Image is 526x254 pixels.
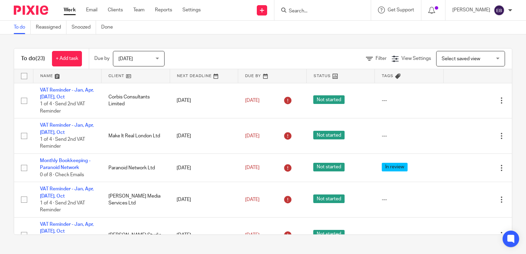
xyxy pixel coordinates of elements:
[108,7,123,13] a: Clients
[382,97,436,104] div: ---
[94,55,109,62] p: Due by
[118,56,133,61] span: [DATE]
[170,83,238,118] td: [DATE]
[401,56,431,61] span: View Settings
[133,7,145,13] a: Team
[40,137,85,149] span: 1 of 4 · Send 2nd VAT Reminder
[40,172,84,177] span: 0 of 8 · Check Emails
[245,134,260,138] span: [DATE]
[102,218,170,253] td: [PERSON_NAME] Studio
[52,51,82,66] a: + Add task
[382,163,408,171] span: In review
[102,118,170,154] td: Make It Real London Ltd
[245,233,260,237] span: [DATE]
[382,196,436,203] div: ---
[245,165,260,170] span: [DATE]
[155,7,172,13] a: Reports
[376,56,387,61] span: Filter
[101,21,118,34] a: Done
[382,133,436,139] div: ---
[35,56,45,61] span: (23)
[64,7,76,13] a: Work
[40,222,94,234] a: VAT Reminder - Jan, Apr, [DATE], Oct
[245,197,260,202] span: [DATE]
[36,21,66,34] a: Reassigned
[40,123,94,135] a: VAT Reminder - Jan, Apr, [DATE], Oct
[452,7,490,13] p: [PERSON_NAME]
[382,74,393,78] span: Tags
[102,182,170,218] td: [PERSON_NAME] Media Services Ltd
[72,21,96,34] a: Snoozed
[14,6,48,15] img: Pixie
[170,118,238,154] td: [DATE]
[313,163,345,171] span: Not started
[21,55,45,62] h1: To do
[170,154,238,182] td: [DATE]
[86,7,97,13] a: Email
[313,194,345,203] span: Not started
[494,5,505,16] img: svg%3E
[313,95,345,104] span: Not started
[442,56,480,61] span: Select saved view
[14,21,31,34] a: To do
[313,230,345,239] span: Not started
[170,218,238,253] td: [DATE]
[40,102,85,114] span: 1 of 4 · Send 2nd VAT Reminder
[40,88,94,99] a: VAT Reminder - Jan, Apr, [DATE], Oct
[245,98,260,103] span: [DATE]
[388,8,414,12] span: Get Support
[40,201,85,213] span: 1 of 4 · Send 2nd VAT Reminder
[182,7,201,13] a: Settings
[40,158,91,170] a: Monthly Bookkeeping - Paranoid Network
[102,154,170,182] td: Paranoid Network Ltd
[382,232,436,239] div: ---
[102,83,170,118] td: Corbis Consultants Limited
[313,131,345,139] span: Not started
[40,187,94,198] a: VAT Reminder - Jan, Apr, [DATE], Oct
[170,182,238,218] td: [DATE]
[288,8,350,14] input: Search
